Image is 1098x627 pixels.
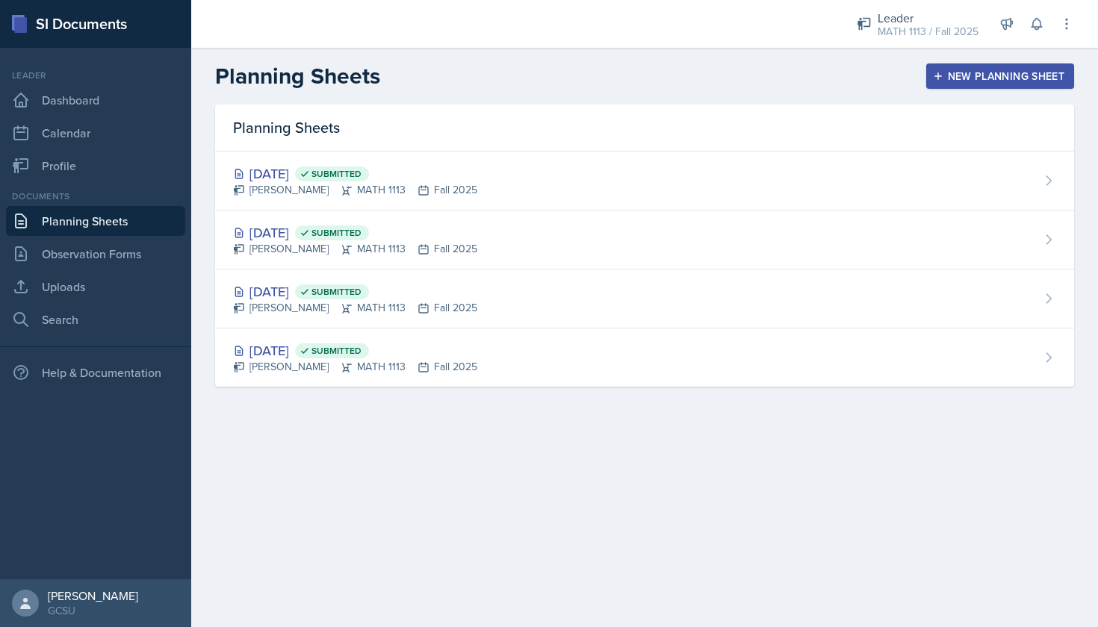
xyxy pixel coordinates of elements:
span: Submitted [311,227,362,239]
a: [DATE] Submitted [PERSON_NAME]MATH 1113Fall 2025 [215,152,1074,210]
div: Documents [6,190,185,203]
div: [DATE] [233,163,477,184]
div: [DATE] [233,222,477,243]
a: [DATE] Submitted [PERSON_NAME]MATH 1113Fall 2025 [215,269,1074,328]
div: Leader [6,69,185,82]
a: Dashboard [6,85,185,115]
a: Profile [6,151,185,181]
span: Submitted [311,168,362,180]
a: Calendar [6,118,185,148]
span: Submitted [311,345,362,357]
div: [PERSON_NAME] [48,588,138,603]
div: [PERSON_NAME] MATH 1113 Fall 2025 [233,241,477,257]
span: Submitted [311,286,362,298]
div: [PERSON_NAME] MATH 1113 Fall 2025 [233,300,477,316]
div: [PERSON_NAME] MATH 1113 Fall 2025 [233,182,477,198]
a: Observation Forms [6,239,185,269]
a: Search [6,305,185,334]
h2: Planning Sheets [215,63,380,90]
div: Help & Documentation [6,358,185,387]
button: New Planning Sheet [926,63,1074,89]
div: [PERSON_NAME] MATH 1113 Fall 2025 [233,359,477,375]
div: Planning Sheets [215,104,1074,152]
a: [DATE] Submitted [PERSON_NAME]MATH 1113Fall 2025 [215,210,1074,269]
div: New Planning Sheet [936,70,1064,82]
a: [DATE] Submitted [PERSON_NAME]MATH 1113Fall 2025 [215,328,1074,387]
div: [DATE] [233,281,477,302]
a: Uploads [6,272,185,302]
a: Planning Sheets [6,206,185,236]
div: [DATE] [233,340,477,361]
div: GCSU [48,603,138,618]
div: MATH 1113 / Fall 2025 [878,24,978,40]
div: Leader [878,9,978,27]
